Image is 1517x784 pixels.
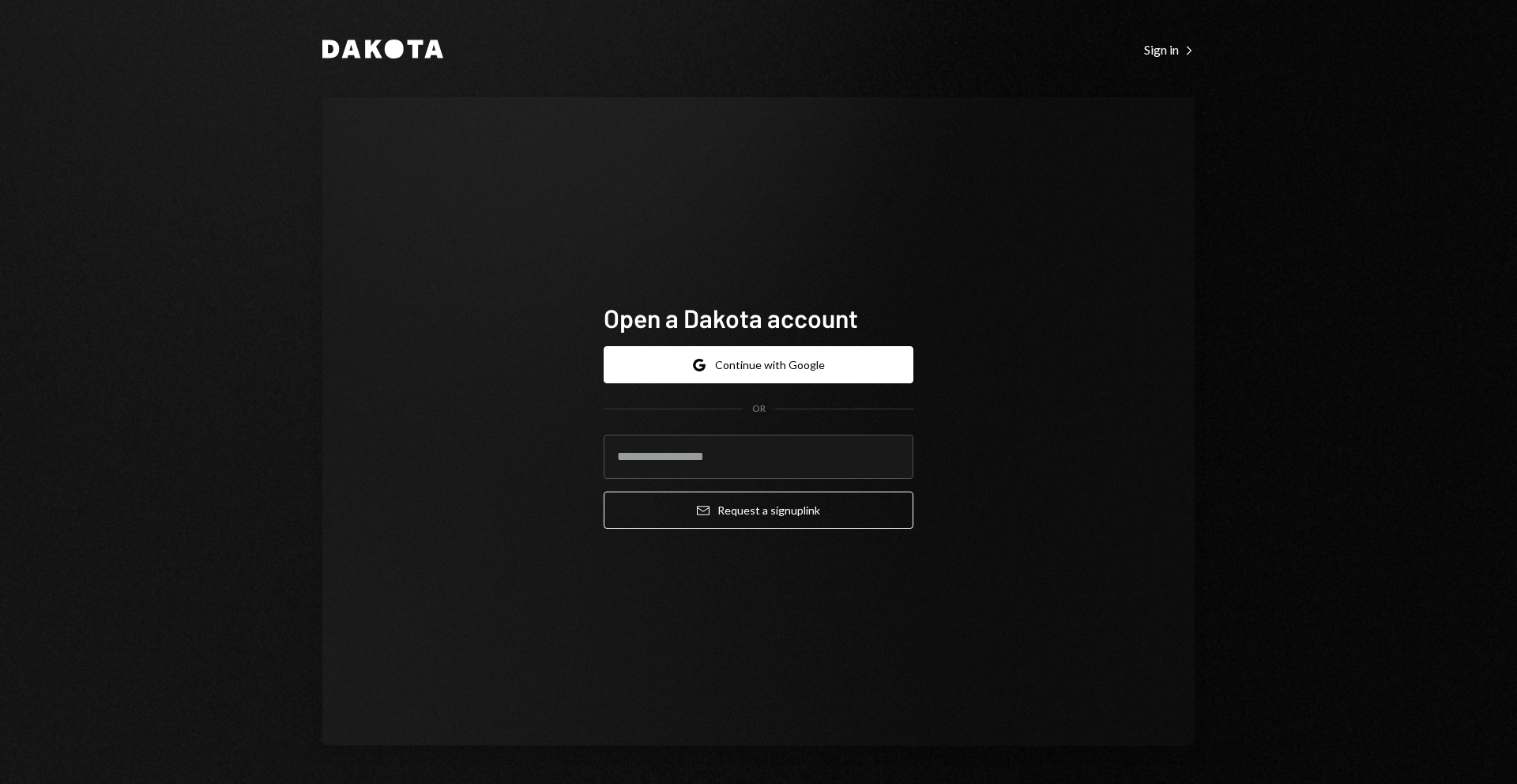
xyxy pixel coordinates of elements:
a: Sign in [1144,40,1195,58]
div: OR [752,402,766,416]
div: Sign in [1144,42,1195,58]
h1: Open a Dakota account [604,302,913,334]
button: Continue with Google [604,346,913,383]
button: Request a signuplink [604,492,913,529]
